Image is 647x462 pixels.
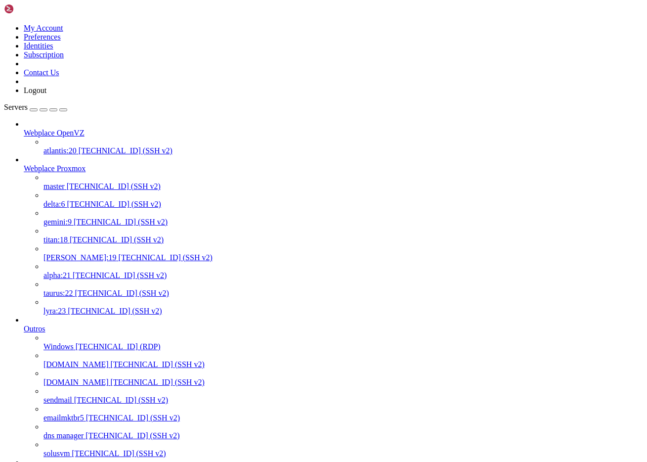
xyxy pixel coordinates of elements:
span: dns manager [43,431,84,440]
span: Outros [24,324,45,333]
span: Webplace Proxmox [24,164,86,173]
a: emailmktbr5 [TECHNICAL_ID] (SSH v2) [43,414,643,422]
span: [TECHNICAL_ID] (SSH v2) [74,218,168,226]
a: My Account [24,24,63,32]
li: Webplace OpenVZ [24,120,643,155]
a: atlantis:20 [TECHNICAL_ID] (SSH v2) [43,146,643,155]
span: lyra:23 [43,307,66,315]
span: [TECHNICAL_ID] (SSH v2) [75,289,169,297]
a: sendmail [TECHNICAL_ID] (SSH v2) [43,396,643,405]
span: [TECHNICAL_ID] (SSH v2) [86,431,179,440]
span: atlantis:20 [43,146,77,155]
a: Contact Us [24,68,59,77]
a: solusvm [TECHNICAL_ID] (SSH v2) [43,449,643,458]
span: Windows [43,342,74,351]
a: [DOMAIN_NAME] [TECHNICAL_ID] (SSH v2) [43,378,643,387]
a: Outros [24,324,643,333]
span: [TECHNICAL_ID] (SSH v2) [70,235,164,244]
span: [TECHNICAL_ID] (SSH v2) [119,253,213,262]
a: [PERSON_NAME]:19 [TECHNICAL_ID] (SSH v2) [43,253,643,262]
a: taurus:22 [TECHNICAL_ID] (SSH v2) [43,289,643,298]
li: delta:6 [TECHNICAL_ID] (SSH v2) [43,191,643,209]
span: [DOMAIN_NAME] [43,360,109,369]
li: alpha:21 [TECHNICAL_ID] (SSH v2) [43,262,643,280]
span: [TECHNICAL_ID] (RDP) [76,342,161,351]
span: delta:6 [43,200,65,208]
span: taurus:22 [43,289,73,297]
a: lyra:23 [TECHNICAL_ID] (SSH v2) [43,307,643,316]
a: gemini:9 [TECHNICAL_ID] (SSH v2) [43,218,643,227]
li: gemini:9 [TECHNICAL_ID] (SSH v2) [43,209,643,227]
a: Servers [4,103,67,111]
span: [TECHNICAL_ID] (SSH v2) [111,378,205,386]
a: titan:18 [TECHNICAL_ID] (SSH v2) [43,235,643,244]
a: Identities [24,42,53,50]
li: emailmktbr5 [TECHNICAL_ID] (SSH v2) [43,405,643,422]
a: Windows [TECHNICAL_ID] (RDP) [43,342,643,351]
span: [DOMAIN_NAME] [43,378,109,386]
a: Logout [24,86,46,94]
li: solusvm [TECHNICAL_ID] (SSH v2) [43,440,643,458]
li: taurus:22 [TECHNICAL_ID] (SSH v2) [43,280,643,298]
li: Webplace Proxmox [24,155,643,316]
span: master [43,182,65,190]
span: [TECHNICAL_ID] (SSH v2) [73,271,167,279]
span: [TECHNICAL_ID] (SSH v2) [72,449,166,458]
li: Outros [24,316,643,458]
li: dns manager [TECHNICAL_ID] (SSH v2) [43,422,643,440]
a: delta:6 [TECHNICAL_ID] (SSH v2) [43,200,643,209]
span: [PERSON_NAME]:19 [43,253,117,262]
span: Webplace OpenVZ [24,129,85,137]
li: [DOMAIN_NAME] [TECHNICAL_ID] (SSH v2) [43,351,643,369]
span: [TECHNICAL_ID] (SSH v2) [79,146,173,155]
a: Preferences [24,33,61,41]
li: [PERSON_NAME]:19 [TECHNICAL_ID] (SSH v2) [43,244,643,262]
li: master [TECHNICAL_ID] (SSH v2) [43,173,643,191]
span: [TECHNICAL_ID] (SSH v2) [68,307,162,315]
li: Windows [TECHNICAL_ID] (RDP) [43,333,643,351]
span: alpha:21 [43,271,71,279]
span: [TECHNICAL_ID] (SSH v2) [74,396,168,404]
span: [TECHNICAL_ID] (SSH v2) [67,200,161,208]
span: titan:18 [43,235,68,244]
span: gemini:9 [43,218,72,226]
li: titan:18 [TECHNICAL_ID] (SSH v2) [43,227,643,244]
li: atlantis:20 [TECHNICAL_ID] (SSH v2) [43,138,643,155]
span: emailmktbr5 [43,414,84,422]
a: master [TECHNICAL_ID] (SSH v2) [43,182,643,191]
a: dns manager [TECHNICAL_ID] (SSH v2) [43,431,643,440]
img: Shellngn [4,4,61,14]
li: sendmail [TECHNICAL_ID] (SSH v2) [43,387,643,405]
a: [DOMAIN_NAME] [TECHNICAL_ID] (SSH v2) [43,360,643,369]
li: [DOMAIN_NAME] [TECHNICAL_ID] (SSH v2) [43,369,643,387]
a: Webplace OpenVZ [24,129,643,138]
span: [TECHNICAL_ID] (SSH v2) [111,360,205,369]
li: lyra:23 [TECHNICAL_ID] (SSH v2) [43,298,643,316]
span: Servers [4,103,28,111]
a: Subscription [24,50,64,59]
span: [TECHNICAL_ID] (SSH v2) [86,414,180,422]
span: solusvm [43,449,70,458]
span: [TECHNICAL_ID] (SSH v2) [67,182,161,190]
span: sendmail [43,396,72,404]
a: Webplace Proxmox [24,164,643,173]
a: alpha:21 [TECHNICAL_ID] (SSH v2) [43,271,643,280]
